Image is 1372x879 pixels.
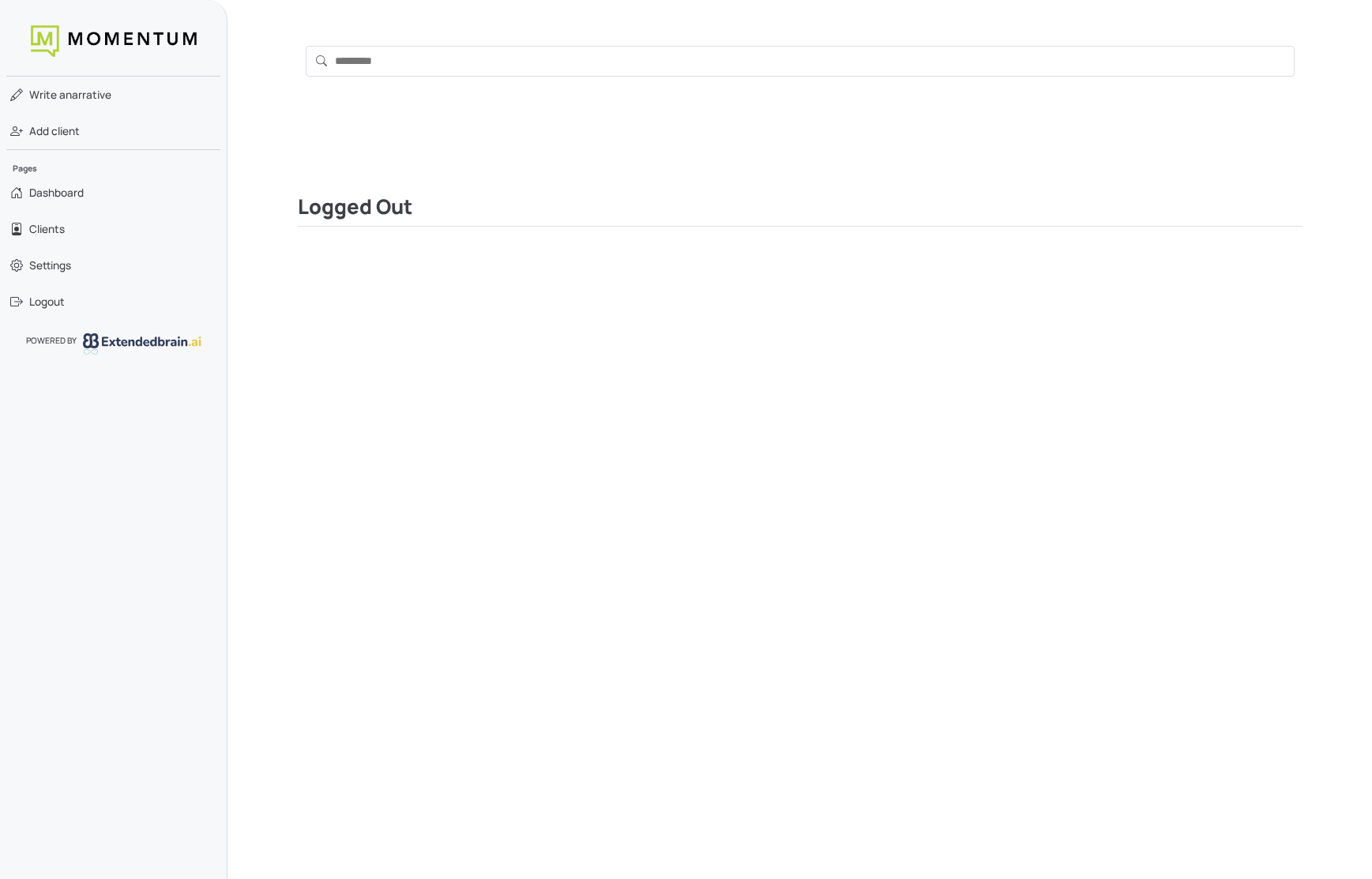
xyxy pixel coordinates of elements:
img: logo [31,25,197,57]
span: narrative [29,87,111,103]
span: Dashboard [29,185,84,201]
span: Settings [29,257,71,273]
span: Write a [29,88,66,102]
span: Add client [29,123,80,139]
h2: Logged Out [298,195,1302,227]
img: logo [83,333,201,354]
span: Clients [29,221,65,237]
span: Logout [29,294,65,310]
